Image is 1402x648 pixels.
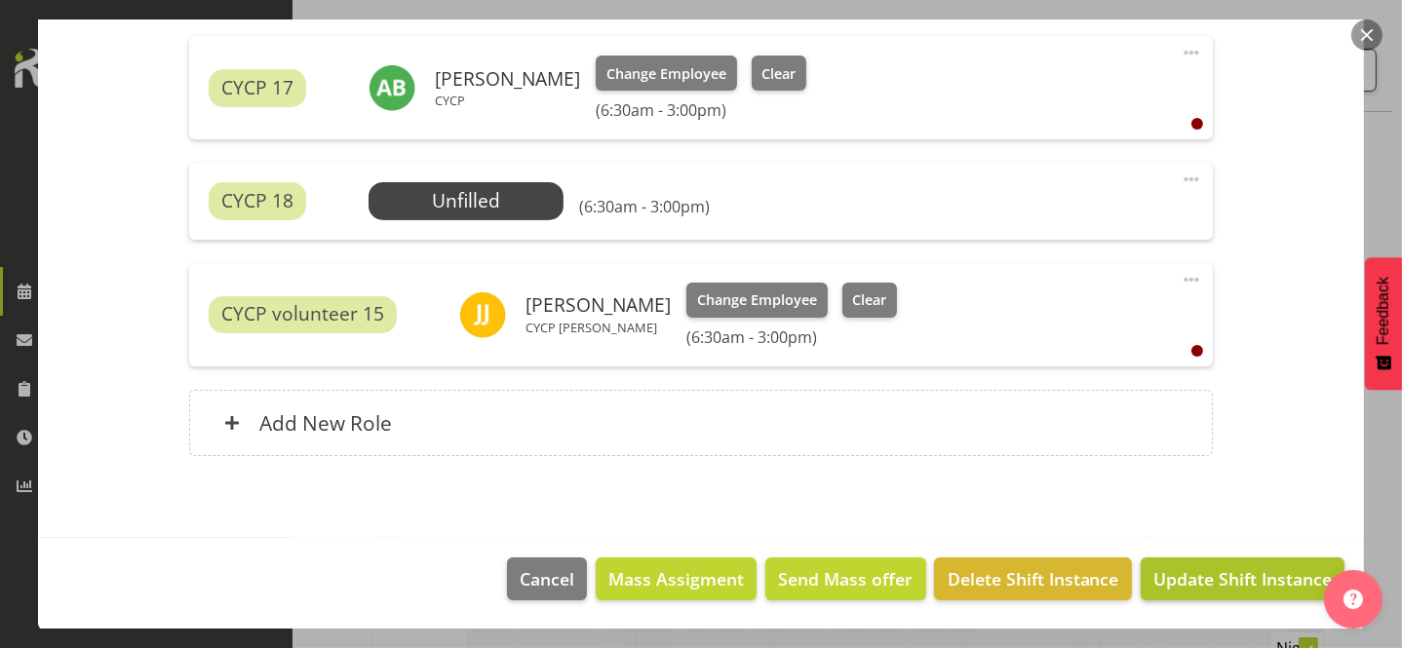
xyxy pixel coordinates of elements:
button: Send Mass offer [765,557,925,600]
button: Update Shift Instance [1141,557,1344,600]
h6: (6:30am - 3:00pm) [596,100,806,120]
div: User is clocked out [1191,118,1203,130]
button: Change Employee [596,56,737,91]
button: Cancel [507,557,587,600]
p: CYCP [435,93,580,108]
h6: [PERSON_NAME] [435,68,580,90]
h6: [PERSON_NAME] [526,294,671,316]
img: ally-brown10484.jpg [369,64,415,111]
span: CYCP volunteer 15 [221,300,384,328]
h6: (6:30am - 3:00pm) [686,327,897,347]
span: CYCP 17 [221,74,293,102]
button: Mass Assigment [596,557,757,600]
button: Clear [752,56,807,91]
h6: Add New Role [259,410,392,436]
img: jan-jonatan-jachowitz11625.jpg [459,291,506,338]
span: Clear [852,289,886,311]
span: Send Mass offer [778,566,913,591]
div: User is clocked out [1191,345,1203,357]
span: CYCP 18 [221,187,293,215]
button: Change Employee [686,283,828,318]
span: Change Employee [697,289,817,311]
button: Clear [842,283,898,318]
button: Delete Shift Instance [934,557,1131,600]
span: Delete Shift Instance [948,566,1119,591]
span: Update Shift Instance [1153,566,1332,591]
button: Feedback - Show survey [1365,257,1402,390]
span: Clear [761,63,796,85]
span: Mass Assigment [608,566,744,591]
h6: (6:30am - 3:00pm) [579,197,710,216]
span: Change Employee [606,63,726,85]
span: Cancel [520,566,574,591]
p: CYCP [PERSON_NAME] [526,320,671,335]
span: Unfilled [432,187,500,213]
span: Feedback [1375,277,1392,345]
img: help-xxl-2.png [1344,590,1363,609]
